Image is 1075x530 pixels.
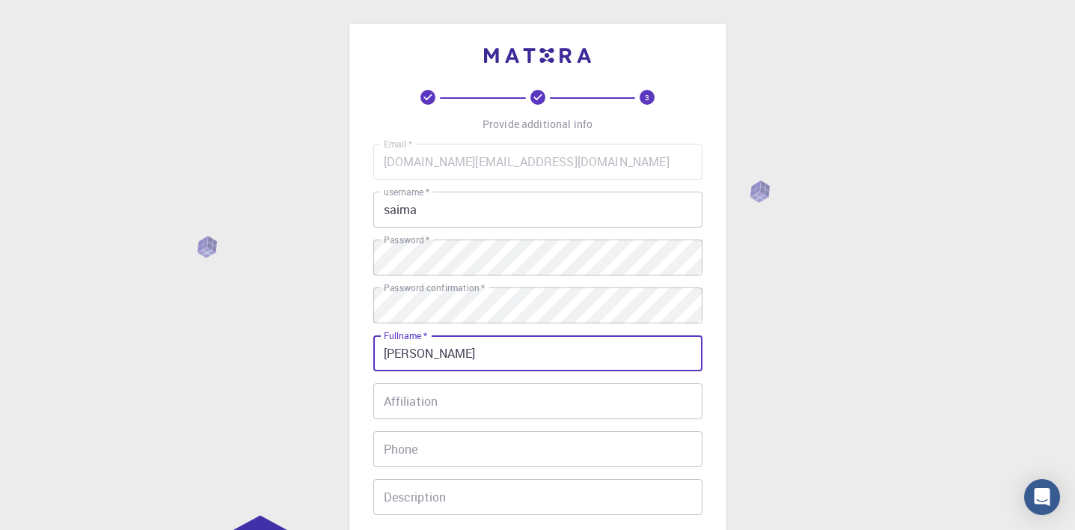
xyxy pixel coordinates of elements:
[1024,479,1060,515] div: Open Intercom Messenger
[384,329,427,342] label: Fullname
[483,117,592,132] p: Provide additional info
[384,281,485,294] label: Password confirmation
[384,234,429,246] label: Password
[645,92,649,103] text: 3
[384,138,412,150] label: Email
[384,186,429,198] label: username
